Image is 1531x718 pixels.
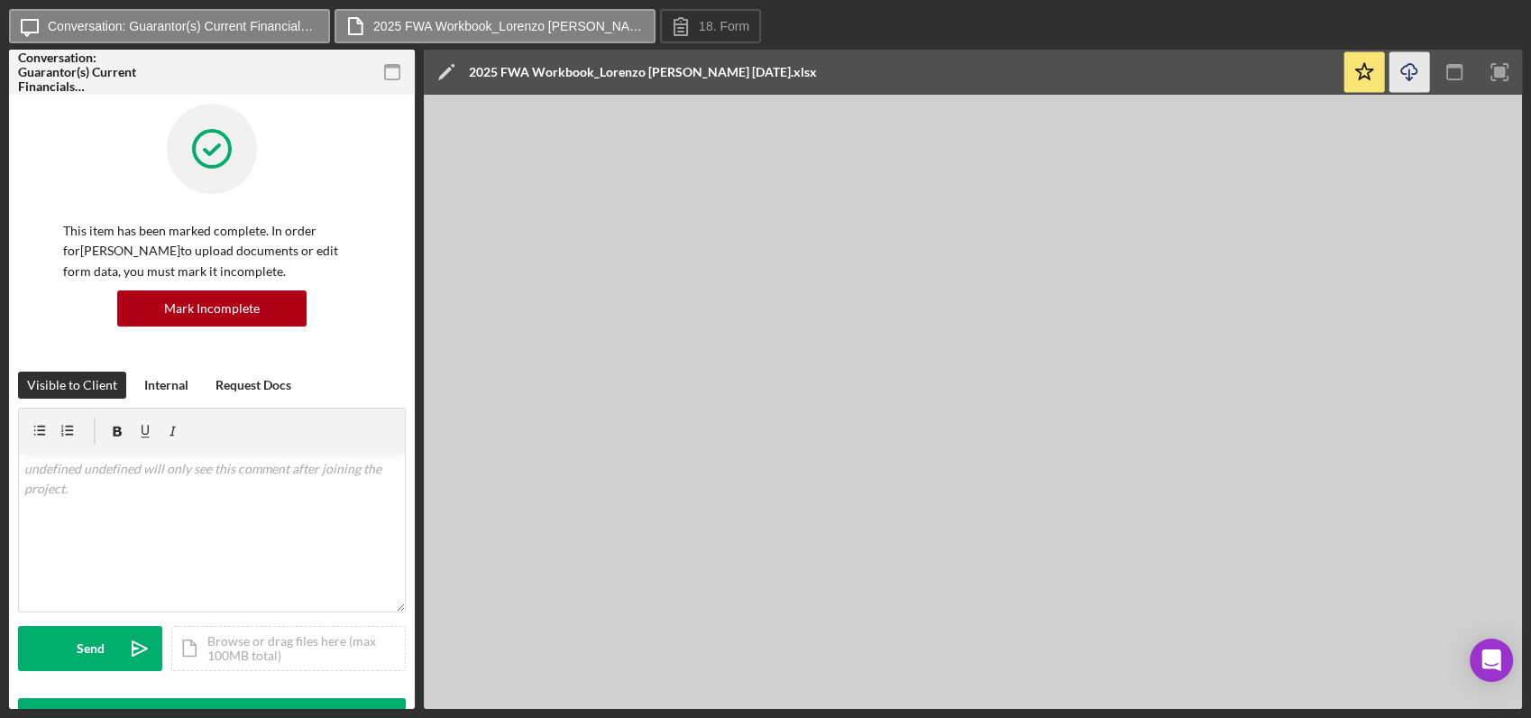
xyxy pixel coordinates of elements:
div: Internal [144,372,188,399]
div: 2025 FWA Workbook_Lorenzo [PERSON_NAME] [DATE].xlsx [469,65,817,79]
div: Request Docs [215,372,291,399]
p: This item has been marked complete. In order for [PERSON_NAME] to upload documents or edit form d... [63,221,361,281]
button: 18. Form [660,9,761,43]
div: Mark Incomplete [164,290,260,327]
button: 2025 FWA Workbook_Lorenzo [PERSON_NAME] [DATE].xlsx [335,9,655,43]
button: Conversation: Guarantor(s) Current Financials ([PERSON_NAME]) [9,9,330,43]
div: Conversation: Guarantor(s) Current Financials ([PERSON_NAME]) [18,51,144,94]
div: Send [77,626,105,671]
div: Open Intercom Messenger [1470,639,1513,682]
label: 18. Form [699,19,749,33]
button: Request Docs [206,372,300,399]
label: 2025 FWA Workbook_Lorenzo [PERSON_NAME] [DATE].xlsx [373,19,644,33]
iframe: Document Preview [424,95,1522,709]
button: Visible to Client [18,372,126,399]
div: Visible to Client [27,372,117,399]
button: Send [18,626,162,671]
label: Conversation: Guarantor(s) Current Financials ([PERSON_NAME]) [48,19,318,33]
button: Mark Incomplete [117,290,307,327]
button: Internal [135,372,197,399]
